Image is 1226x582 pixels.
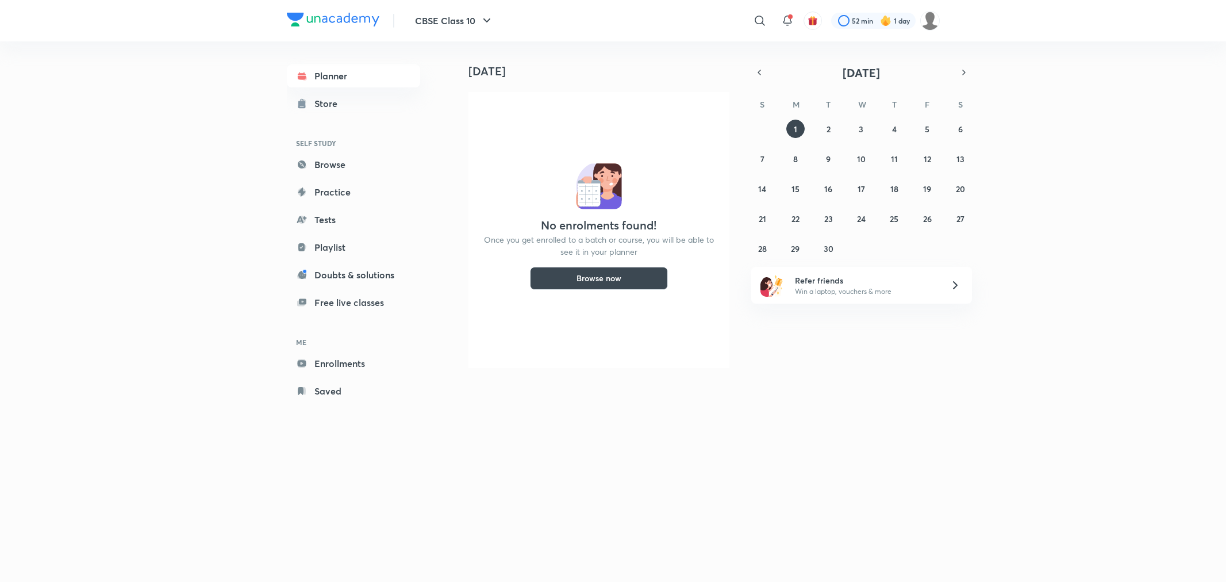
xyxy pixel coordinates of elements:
a: Store [287,92,420,115]
button: September 7, 2025 [753,150,771,168]
abbr: September 25, 2025 [890,213,898,224]
abbr: September 16, 2025 [824,183,832,194]
button: avatar [804,12,822,30]
abbr: September 15, 2025 [791,183,800,194]
button: September 10, 2025 [852,150,870,168]
abbr: September 14, 2025 [758,183,766,194]
h4: No enrolments found! [541,219,656,232]
a: Planner [287,64,420,87]
button: September 13, 2025 [951,150,970,168]
button: September 25, 2025 [885,209,904,228]
button: September 16, 2025 [819,179,837,198]
abbr: September 18, 2025 [890,183,898,194]
p: Win a laptop, vouchers & more [795,286,936,297]
a: Company Logo [287,13,379,29]
a: Saved [287,380,420,403]
abbr: September 11, 2025 [891,154,898,164]
abbr: Tuesday [826,99,831,110]
abbr: September 24, 2025 [857,213,866,224]
abbr: Wednesday [858,99,866,110]
abbr: Saturday [958,99,963,110]
div: Store [314,97,344,110]
button: September 30, 2025 [819,239,837,258]
button: September 11, 2025 [885,150,904,168]
button: September 14, 2025 [753,179,771,198]
abbr: September 26, 2025 [923,213,932,224]
a: Doubts & solutions [287,263,420,286]
button: September 17, 2025 [852,179,870,198]
button: CBSE Class 10 [408,9,501,32]
h6: ME [287,332,420,352]
button: September 29, 2025 [786,239,805,258]
abbr: September 9, 2025 [826,154,831,164]
abbr: September 12, 2025 [924,154,931,164]
abbr: September 22, 2025 [791,213,800,224]
button: September 1, 2025 [786,120,805,138]
abbr: September 7, 2025 [760,154,764,164]
h6: Refer friends [795,274,936,286]
button: September 21, 2025 [753,209,771,228]
abbr: September 23, 2025 [824,213,833,224]
abbr: September 5, 2025 [925,124,929,135]
abbr: Monday [793,99,800,110]
button: September 24, 2025 [852,209,870,228]
button: September 22, 2025 [786,209,805,228]
button: September 26, 2025 [918,209,936,228]
button: September 9, 2025 [819,150,837,168]
abbr: September 1, 2025 [794,124,797,135]
abbr: September 28, 2025 [758,243,767,254]
h6: SELF STUDY [287,133,420,153]
abbr: Sunday [760,99,764,110]
img: Company Logo [287,13,379,26]
p: Once you get enrolled to a batch or course, you will be able to see it in your planner [482,233,716,258]
abbr: Thursday [892,99,897,110]
abbr: September 27, 2025 [956,213,964,224]
img: referral [760,274,783,297]
button: September 18, 2025 [885,179,904,198]
img: streak [880,15,891,26]
abbr: September 4, 2025 [892,124,897,135]
button: September 20, 2025 [951,179,970,198]
abbr: September 20, 2025 [956,183,965,194]
a: Browse [287,153,420,176]
span: [DATE] [843,65,880,81]
button: September 28, 2025 [753,239,771,258]
button: Browse now [530,267,668,290]
a: Practice [287,181,420,204]
a: Free live classes [287,291,420,314]
abbr: Friday [925,99,929,110]
abbr: September 2, 2025 [827,124,831,135]
button: [DATE] [767,64,956,81]
button: September 15, 2025 [786,179,805,198]
button: September 19, 2025 [918,179,936,198]
img: Vivek Patil [920,11,940,30]
abbr: September 8, 2025 [793,154,798,164]
button: September 3, 2025 [852,120,870,138]
button: September 2, 2025 [819,120,837,138]
button: September 6, 2025 [951,120,970,138]
button: September 12, 2025 [918,150,936,168]
h4: [DATE] [468,64,739,78]
abbr: September 3, 2025 [859,124,863,135]
abbr: September 6, 2025 [958,124,963,135]
abbr: September 19, 2025 [923,183,931,194]
button: September 23, 2025 [819,209,837,228]
button: September 27, 2025 [951,209,970,228]
img: No events [576,163,622,209]
button: September 4, 2025 [885,120,904,138]
button: September 8, 2025 [786,150,805,168]
abbr: September 29, 2025 [791,243,800,254]
abbr: September 21, 2025 [759,213,766,224]
abbr: September 10, 2025 [857,154,866,164]
abbr: September 13, 2025 [956,154,964,164]
abbr: September 30, 2025 [824,243,833,254]
a: Tests [287,208,420,231]
button: September 5, 2025 [918,120,936,138]
abbr: September 17, 2025 [858,183,865,194]
a: Playlist [287,236,420,259]
a: Enrollments [287,352,420,375]
img: avatar [808,16,818,26]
